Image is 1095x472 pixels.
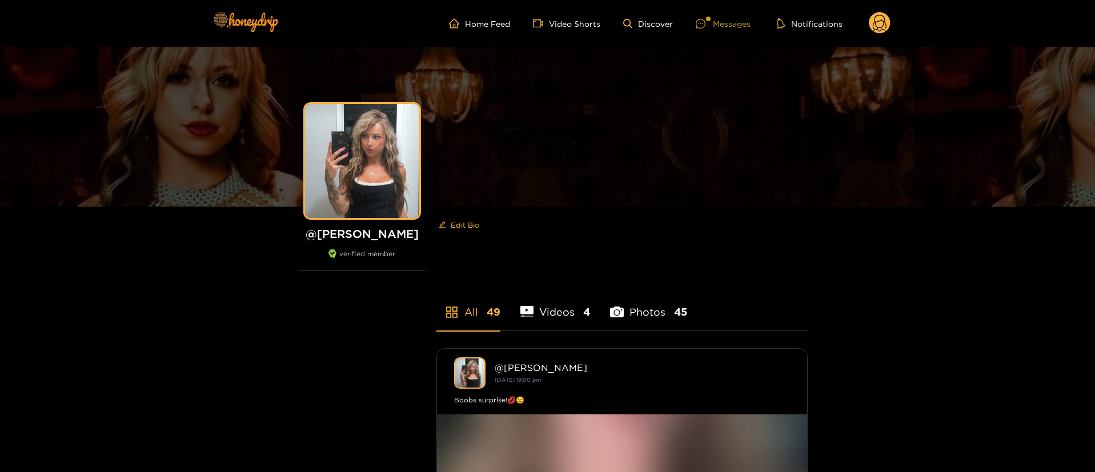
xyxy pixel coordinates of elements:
[674,305,687,319] span: 45
[583,305,590,319] span: 4
[454,357,486,389] img: kendra
[449,18,510,29] a: Home Feed
[696,17,751,30] div: Messages
[439,221,446,229] span: edit
[299,249,425,271] div: verified member
[487,305,500,319] span: 49
[299,227,425,241] h1: @ [PERSON_NAME]
[454,394,790,406] div: Boobs surprise!💋😉
[449,18,465,29] span: home
[623,19,673,29] a: Discover
[520,279,591,330] li: Videos
[436,216,482,234] button: editEdit Bio
[610,279,687,330] li: Photos
[533,18,549,29] span: video-camera
[533,18,600,29] a: Video Shorts
[451,219,479,231] span: Edit Bio
[495,377,541,383] small: [DATE] 19:00 pm
[773,18,846,29] button: Notifications
[495,362,790,373] div: @ [PERSON_NAME]
[436,279,500,330] li: All
[445,305,459,319] span: appstore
